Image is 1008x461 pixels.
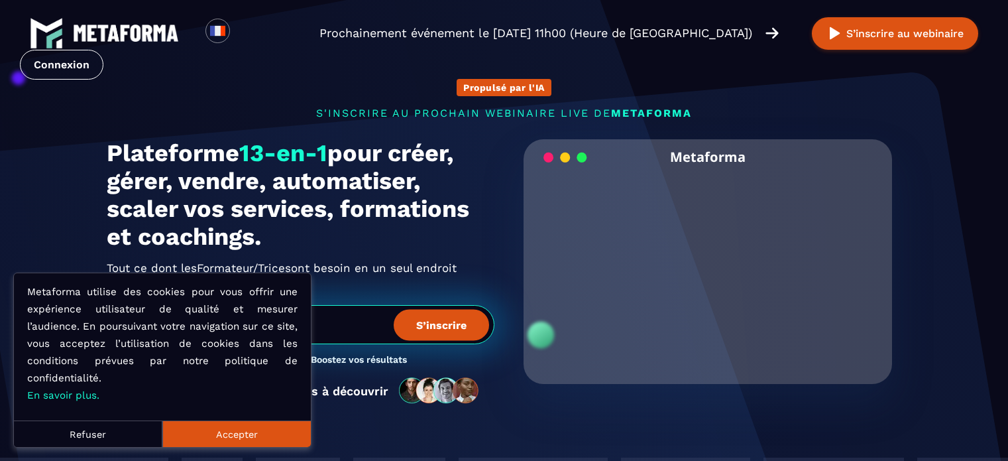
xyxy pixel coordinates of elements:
button: S’inscrire au webinaire [812,17,978,50]
h3: Boostez vos résultats [311,354,407,367]
span: Formateur/Trices [197,257,291,279]
p: s'inscrire au prochain webinaire live de [107,107,902,119]
h2: Tout ce dont les ont besoin en un seul endroit [107,257,494,279]
input: Search for option [241,25,251,41]
button: Refuser [14,421,162,447]
img: logo [73,25,179,42]
img: community-people [395,377,484,405]
video: Your browser does not support the video tag. [533,174,883,349]
h2: Metaforma [670,139,746,174]
button: Accepter [162,421,311,447]
p: Prochainement événement le [DATE] 11h00 (Heure de [GEOGRAPHIC_DATA]) [319,24,752,42]
a: En savoir plus. [27,389,99,401]
img: fr [209,23,226,39]
img: arrow-right [765,26,779,40]
a: Connexion [20,50,103,80]
img: play [826,25,843,42]
div: Search for option [230,19,262,48]
h1: Plateforme pour créer, gérer, vendre, automatiser, scaler vos services, formations et coachings. [107,139,494,251]
p: Metaforma utilise des cookies pour vous offrir une expérience utilisateur de qualité et mesurer l... [27,283,298,404]
button: S’inscrire [394,309,489,340]
img: loading [543,151,587,164]
span: 13-en-1 [239,139,327,167]
img: logo [30,17,63,50]
span: METAFORMA [611,107,692,119]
